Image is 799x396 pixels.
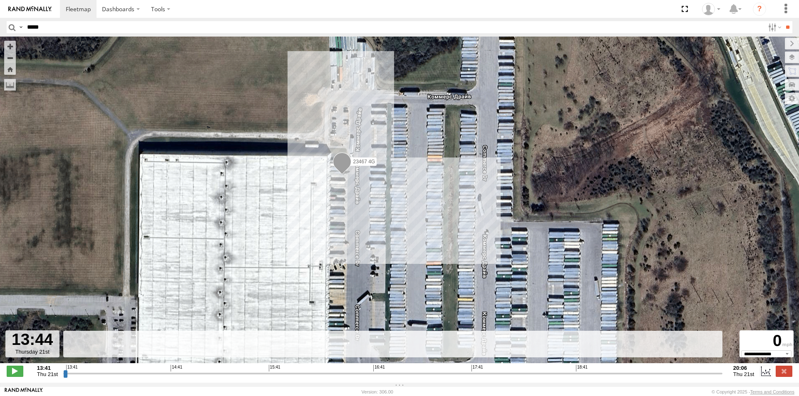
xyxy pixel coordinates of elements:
a: Terms and Conditions [750,389,794,394]
label: Measure [4,79,16,91]
strong: 20:06 [733,365,754,371]
span: 17:41 [471,365,483,371]
button: Zoom in [4,41,16,52]
span: 14:41 [171,365,182,371]
label: Map Settings [785,93,799,104]
label: Play/Stop [7,366,23,376]
i: ? [753,2,766,16]
button: Zoom Home [4,64,16,75]
span: 15:41 [269,365,280,371]
div: Version: 306.00 [362,389,393,394]
span: 23467 4G [353,158,375,164]
span: 13:41 [66,365,78,371]
img: rand-logo.svg [8,6,52,12]
a: Visit our Website [5,388,43,396]
label: Search Filter Options [765,21,783,33]
span: 18:41 [576,365,588,371]
div: Sardor Khadjimedov [699,3,723,15]
label: Close [776,366,792,376]
strong: 13:41 [37,365,58,371]
label: Search Query [17,21,24,33]
div: 0 [741,332,792,350]
span: Thu 21st Aug 2025 [733,371,754,377]
button: Zoom out [4,52,16,64]
span: Thu 21st Aug 2025 [37,371,58,377]
span: 16:41 [373,365,385,371]
div: © Copyright 2025 - [712,389,794,394]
